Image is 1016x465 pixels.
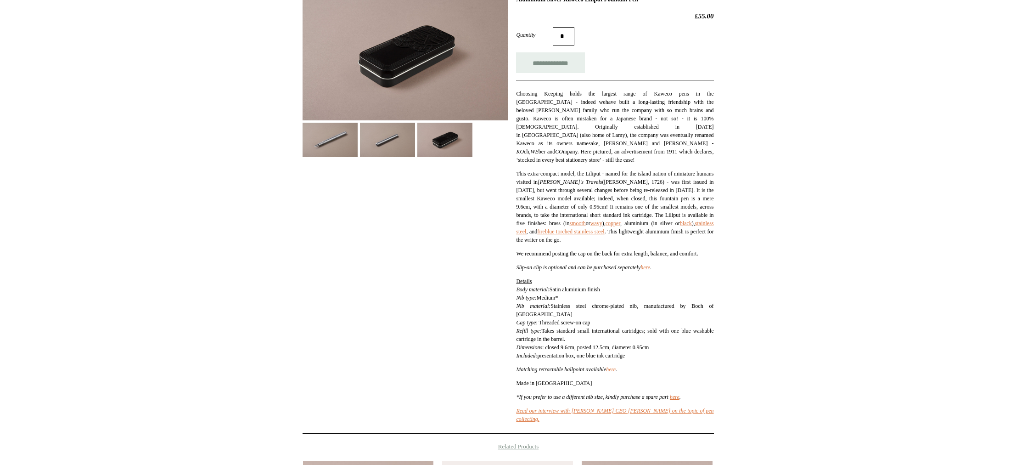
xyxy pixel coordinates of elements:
span: We recommend posting the cap on the back for extra length, balance, and comfort. [516,250,698,257]
span: have built a long-lasting friendship with the beloved [PERSON_NAME] family who run the company wi... [516,99,713,147]
p: This extra-compact model, the Liliput - named for the island nation of miniature humans visited i... [516,170,713,244]
a: here [670,394,679,400]
i: KO [516,148,524,155]
em: Refill type: [516,328,541,334]
i: Nib type: [516,295,536,301]
a: fireblue torched stainless steel [537,228,604,235]
a: black [680,220,692,227]
img: Aluminium Silver Kaweco Liliput Fountain Pen [303,123,358,157]
a: wavy [590,220,602,227]
a: copper [606,220,620,227]
span: Choosing Keeping holds the largest range of Kaweco pens in the [GEOGRAPHIC_DATA] - indeed we [516,91,713,105]
h2: £55.00 [516,12,713,20]
a: here [606,366,616,373]
span: : Threaded screw-on cap Takes standard small international cartridges; sold with one blue washabl... [516,319,713,359]
i: CO [555,148,563,155]
span: mpany. Here pictured, an advertisement from 1911 which declares, ‘stocked in every best stationer... [516,148,713,163]
a: here [640,264,650,271]
span: Made in [GEOGRAPHIC_DATA] [516,380,592,386]
a: smooth [569,220,585,227]
span: Satin aluminium finish Medium* Stainless steel chrome-plated nib, manufactured by Boch of [GEOGRA... [516,286,713,318]
i: *If you prefer to use a different nib size, kindly purchase a spare part . [516,394,680,400]
em: Dimensions [516,344,542,351]
span: ber and [539,148,556,155]
i: [PERSON_NAME]'s Travels [538,179,602,185]
h4: Related Products [279,443,738,450]
img: Aluminium Silver Kaweco Liliput Fountain Pen [360,123,415,157]
i: WE [530,148,538,155]
a: Read our interview with [PERSON_NAME] CEO [PERSON_NAME] on the topic of pen collecting. [516,408,713,422]
em: Cap type [516,319,536,326]
span: This lightweight aluminium finish is perfect for the writer on the go. [516,228,713,243]
em: Nib material: [516,303,550,309]
label: Quantity [516,31,553,39]
span: Details [516,278,532,284]
em: Body material: [516,286,549,293]
em: Slip-on clip is optional and can be purchased separately . [516,264,651,271]
a: stainless steel [516,220,713,235]
img: Aluminium Silver Kaweco Liliput Fountain Pen [417,123,472,157]
em: Matching retractable ballpoint available . [516,366,617,373]
span: ch, [524,148,530,155]
em: Included: [516,352,537,359]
